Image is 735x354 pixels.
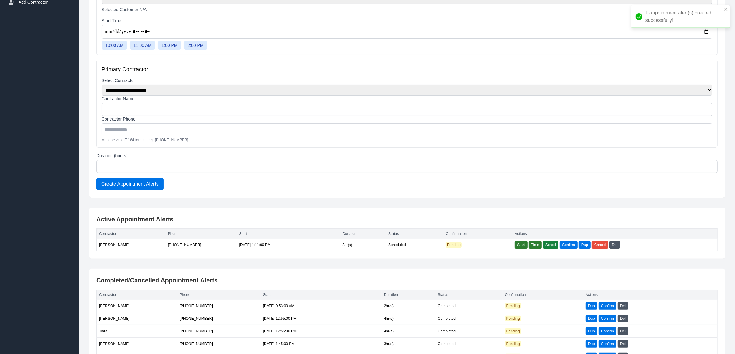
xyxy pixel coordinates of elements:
[382,312,435,325] td: 4 hr(s)
[618,302,628,310] button: Del
[386,239,443,251] td: scheduled
[599,340,616,348] button: Confirm
[435,290,503,300] th: Status
[236,239,340,251] td: [DATE] 1:11:00 PM
[102,77,712,84] label: Select Contractor
[586,315,597,322] button: Dup
[261,325,382,338] td: [DATE] 12:55:00 PM
[543,241,558,249] button: Sched
[586,340,597,348] button: Dup
[512,229,717,239] th: Actions
[599,315,616,322] button: Confirm
[102,96,712,102] label: Contractor Name
[435,312,503,325] td: completed
[724,7,728,12] button: close
[586,302,597,310] button: Dup
[631,5,730,28] div: 1 appointment alert(s) created successfully!
[140,7,147,12] span: N/A
[177,312,261,325] td: [PHONE_NUMBER]
[261,300,382,312] td: [DATE] 9:53:00 AM
[592,241,608,249] button: Cancel
[560,241,578,249] button: Confirm
[382,325,435,338] td: 4 hr(s)
[529,241,542,249] button: Time
[261,312,382,325] td: [DATE] 12:55:00 PM
[505,328,521,334] span: Pending
[261,290,382,300] th: Start
[130,41,155,50] button: 11:00 AM
[609,241,620,249] button: Del
[382,300,435,312] td: 2 hr(s)
[382,338,435,350] td: 3 hr(s)
[586,327,597,335] button: Dup
[102,138,712,142] p: Must be valid E.164 format, e.g. [PHONE_NUMBER]
[382,290,435,300] th: Duration
[96,178,164,190] button: Create Appointment Alerts
[102,6,712,13] p: Selected Customer:
[184,41,207,50] button: 2:00 PM
[97,290,177,300] th: Contractor
[618,327,628,335] button: Del
[97,338,177,350] td: [PERSON_NAME]
[97,312,177,325] td: [PERSON_NAME]
[102,18,712,24] label: Start Time
[102,41,127,50] button: 10:00 AM
[386,229,443,239] th: Status
[446,242,462,248] span: Pending
[340,229,386,239] th: Duration
[177,338,261,350] td: [PHONE_NUMBER]
[505,341,521,347] span: Pending
[97,229,165,239] th: Contractor
[435,325,503,338] td: completed
[583,290,718,300] th: Actions
[505,303,521,309] span: Pending
[505,316,521,321] span: Pending
[340,239,386,251] td: 3 hr(s)
[599,327,616,335] button: Confirm
[97,300,177,312] td: [PERSON_NAME]
[165,239,237,251] td: [PHONE_NUMBER]
[443,229,512,239] th: Confirmation
[158,41,181,50] button: 1:00 PM
[435,338,503,350] td: completed
[177,325,261,338] td: [PHONE_NUMBER]
[503,290,583,300] th: Confirmation
[599,302,616,310] button: Confirm
[579,241,591,249] button: Dup
[435,300,503,312] td: completed
[102,116,712,122] label: Contractor Phone
[97,239,165,251] td: [PERSON_NAME]
[97,325,177,338] td: Tiara
[236,229,340,239] th: Start
[177,300,261,312] td: [PHONE_NUMBER]
[96,153,718,159] label: Duration (hours)
[165,229,237,239] th: Phone
[96,276,718,285] h2: Completed/Cancelled Appointment Alerts
[177,290,261,300] th: Phone
[96,215,718,224] h2: Active Appointment Alerts
[618,315,628,322] button: Del
[515,241,527,249] button: Start
[102,65,712,74] h3: Primary Contractor
[618,340,628,348] button: Del
[261,338,382,350] td: [DATE] 1:45:00 PM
